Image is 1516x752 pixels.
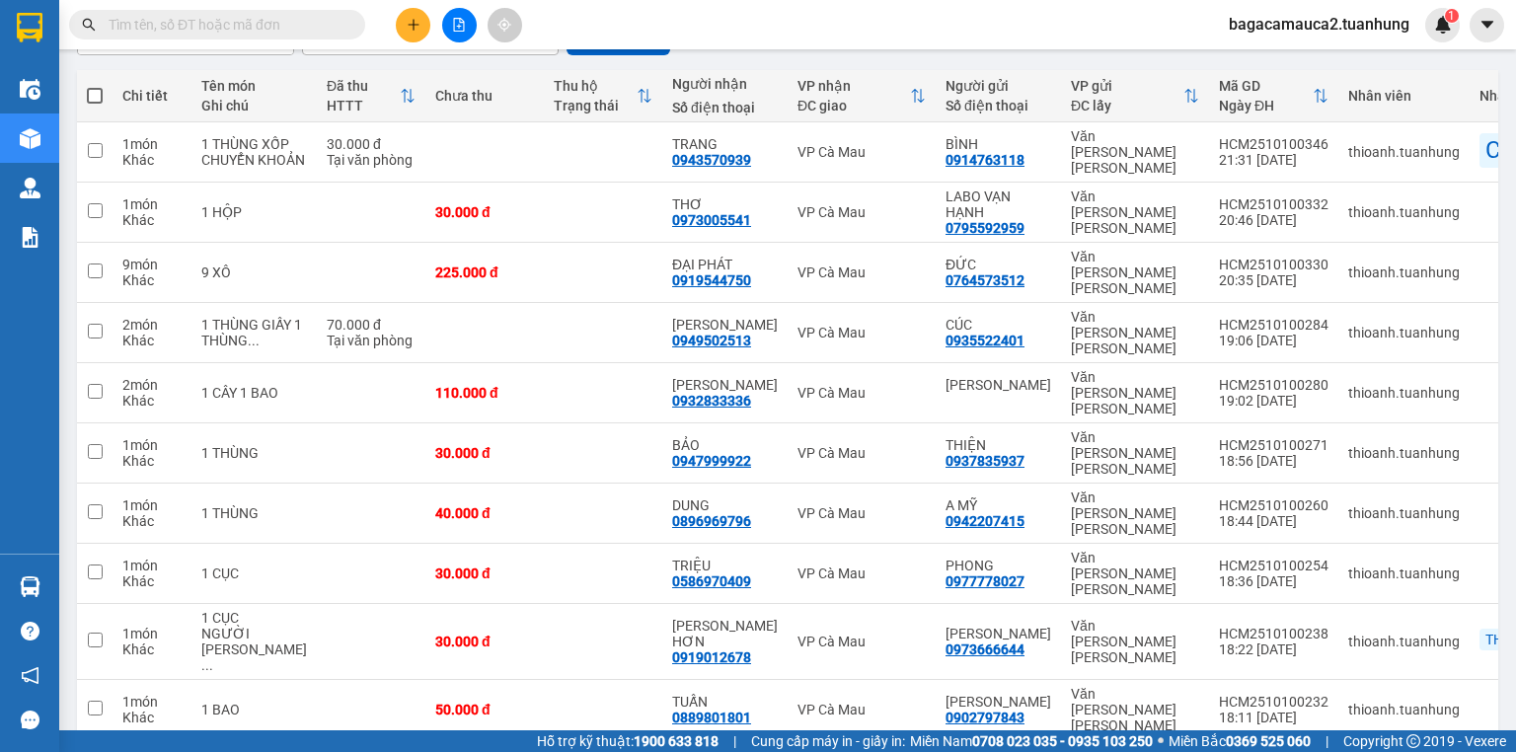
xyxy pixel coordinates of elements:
div: VP Cà Mau [797,264,926,280]
div: 225.000 đ [435,264,534,280]
th: Toggle SortBy [1061,70,1209,122]
strong: 0708 023 035 - 0935 103 250 [972,733,1153,749]
div: 18:36 [DATE] [1219,573,1328,589]
div: 40.000 đ [435,505,534,521]
div: 30.000 đ [435,204,534,220]
img: warehouse-icon [20,79,40,100]
div: ĐC lấy [1071,98,1183,113]
div: thioanh.tuanhung [1348,264,1460,280]
div: 30.000 đ [435,634,534,649]
div: Khác [122,212,182,228]
div: VP nhận [797,78,910,94]
div: BẢO [672,437,778,453]
div: thioanh.tuanhung [1348,325,1460,340]
div: 18:22 [DATE] [1219,641,1328,657]
div: 30.000 đ [435,565,534,581]
div: thioanh.tuanhung [1348,565,1460,581]
div: DUNG [672,497,778,513]
img: warehouse-icon [20,178,40,198]
div: HCM2510100260 [1219,497,1328,513]
span: search [82,18,96,32]
div: HCM2510100284 [1219,317,1328,333]
div: 1 THÙNG XỐP [201,136,307,152]
button: plus [396,8,430,42]
div: 110.000 đ [435,385,534,401]
div: Văn [PERSON_NAME] [PERSON_NAME] [1071,188,1199,236]
div: 0795592959 [946,220,1024,236]
span: plus [407,18,420,32]
div: Khác [122,393,182,409]
div: Ngày ĐH [1219,98,1313,113]
div: 19:02 [DATE] [1219,393,1328,409]
div: Mã GD [1219,78,1313,94]
div: 1 món [122,694,182,710]
div: 1 HỘP [201,204,307,220]
div: Văn [PERSON_NAME] [PERSON_NAME] [1071,309,1199,356]
div: 0902797843 [946,710,1024,725]
button: caret-down [1470,8,1504,42]
div: thioanh.tuanhung [1348,204,1460,220]
span: notification [21,666,39,685]
div: Thu hộ [554,78,637,94]
div: HOÀNG HƠN [672,618,778,649]
div: 0942207415 [946,513,1024,529]
div: Khác [122,453,182,469]
span: copyright [1406,734,1420,748]
div: VP Cà Mau [797,634,926,649]
div: TUẤN [672,694,778,710]
button: file-add [442,8,477,42]
div: 1 THÙNG GIẤY 1 THÙNG XỐP [201,317,307,348]
input: Tìm tên, số ĐT hoặc mã đơn [109,14,341,36]
div: 2 món [122,377,182,393]
div: Chưa thu [435,88,534,104]
div: Văn [PERSON_NAME] [PERSON_NAME] [1071,369,1199,416]
div: VP gửi [1071,78,1183,94]
div: THƠ [672,196,778,212]
div: HCM2510100346 [1219,136,1328,152]
div: 0919544750 [672,272,751,288]
span: aim [497,18,511,32]
div: Trạng thái [554,98,637,113]
span: Cung cấp máy in - giấy in: [751,730,905,752]
div: 30.000 đ [435,445,534,461]
div: Văn [PERSON_NAME] [PERSON_NAME] [1071,489,1199,537]
img: logo-vxr [17,13,42,42]
th: Toggle SortBy [544,70,662,122]
div: 2 món [122,317,182,333]
div: GIA KHANG [946,694,1051,710]
div: Khác [122,641,182,657]
div: 1 món [122,196,182,212]
div: 30.000 đ [327,136,416,152]
div: Khác [122,710,182,725]
div: 0973005541 [672,212,751,228]
span: Hỗ trợ kỹ thuật: [537,730,719,752]
div: 1 THÙNG [201,505,307,521]
th: Toggle SortBy [317,70,425,122]
span: 1 [1448,9,1455,23]
div: Văn [PERSON_NAME] [PERSON_NAME] [1071,550,1199,597]
span: Miền Nam [910,730,1153,752]
div: 1 CÂY 1 BAO [201,385,307,401]
div: HCM2510100280 [1219,377,1328,393]
span: | [733,730,736,752]
div: VŨ SG [946,626,1051,641]
div: thioanh.tuanhung [1348,634,1460,649]
div: 0919012678 [672,649,751,665]
div: 1 món [122,437,182,453]
div: thioanh.tuanhung [1348,505,1460,521]
div: Số điện thoại [672,100,778,115]
div: 18:11 [DATE] [1219,710,1328,725]
div: 1 món [122,558,182,573]
div: thioanh.tuanhung [1348,702,1460,717]
div: Văn [PERSON_NAME] [PERSON_NAME] [1071,618,1199,665]
div: Văn [PERSON_NAME] [PERSON_NAME] [1071,686,1199,733]
div: Tại văn phòng [327,152,416,168]
div: TRIỆU [672,558,778,573]
div: 20:35 [DATE] [1219,272,1328,288]
div: CHUYỂN KHOẢN [201,152,307,168]
div: 1 món [122,136,182,152]
div: 19:06 [DATE] [1219,333,1328,348]
span: caret-down [1478,16,1496,34]
div: Tên món [201,78,307,94]
img: solution-icon [20,227,40,248]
